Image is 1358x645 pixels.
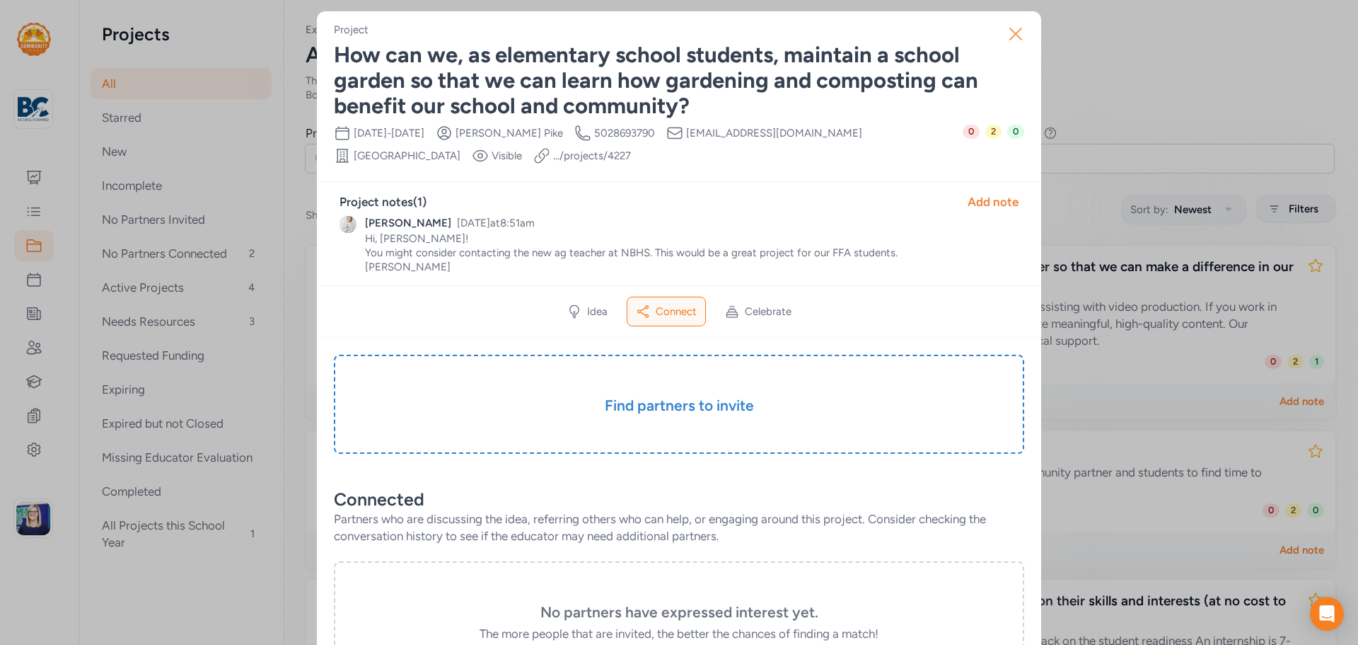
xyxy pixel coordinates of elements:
[365,232,1018,274] p: Hi, [PERSON_NAME]! You might consider contacting the new ag teacher at NBHS. This would be a grea...
[334,42,1024,119] div: How can we, as elementary school students, maintain a school garden so that we can learn how gard...
[369,625,989,642] div: The more people that are invited, the better the chances of finding a match!
[354,126,424,140] span: [DATE] - [DATE]
[457,216,535,230] div: [DATE] at 8:51am
[365,216,451,230] div: [PERSON_NAME]
[1007,125,1024,139] span: 0
[455,126,563,140] span: [PERSON_NAME] Pike
[656,304,697,319] span: Connect
[334,510,1024,544] div: Partners who are discussing the idea, referring others who can help, or engaging around this proj...
[985,125,1002,139] span: 2
[334,23,368,37] div: Project
[354,149,460,163] span: [GEOGRAPHIC_DATA]
[553,149,631,163] a: .../projects/4227
[686,126,862,140] span: [EMAIL_ADDRESS][DOMAIN_NAME]
[1310,597,1344,631] div: Open Intercom Messenger
[369,603,989,622] h3: No partners have expressed interest yet.
[339,216,356,233] img: Avatar
[492,149,522,163] span: Visible
[968,193,1018,210] div: Add note
[334,488,1024,510] div: Connected
[745,304,791,319] span: Celebrate
[369,396,989,416] h3: Find partners to invite
[587,304,608,319] span: Idea
[339,193,426,210] div: Project notes ( 1 )
[963,125,980,139] span: 0
[594,126,655,140] span: 5028693790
